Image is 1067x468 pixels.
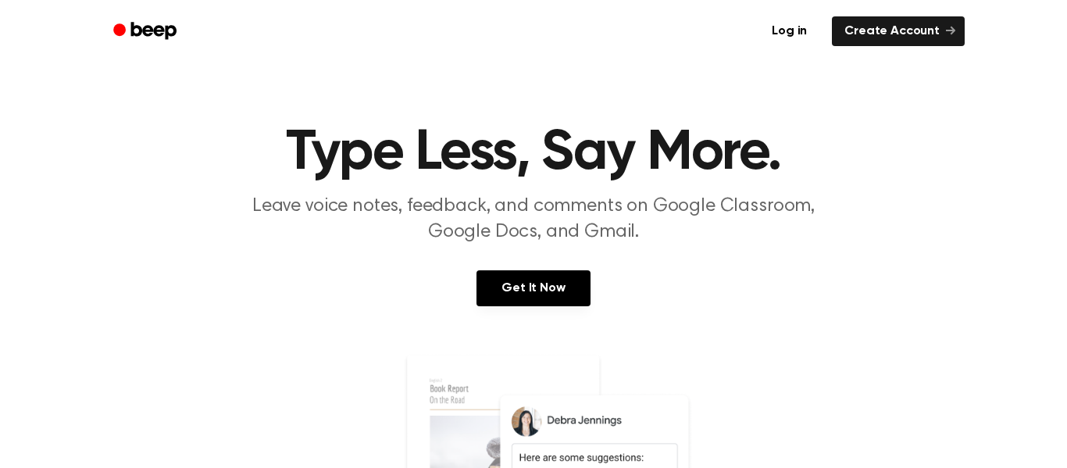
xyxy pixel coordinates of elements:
a: Get It Now [476,270,590,306]
a: Beep [102,16,191,47]
a: Create Account [832,16,965,46]
a: Log in [756,13,823,49]
h1: Type Less, Say More. [134,125,933,181]
p: Leave voice notes, feedback, and comments on Google Classroom, Google Docs, and Gmail. [234,194,833,245]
